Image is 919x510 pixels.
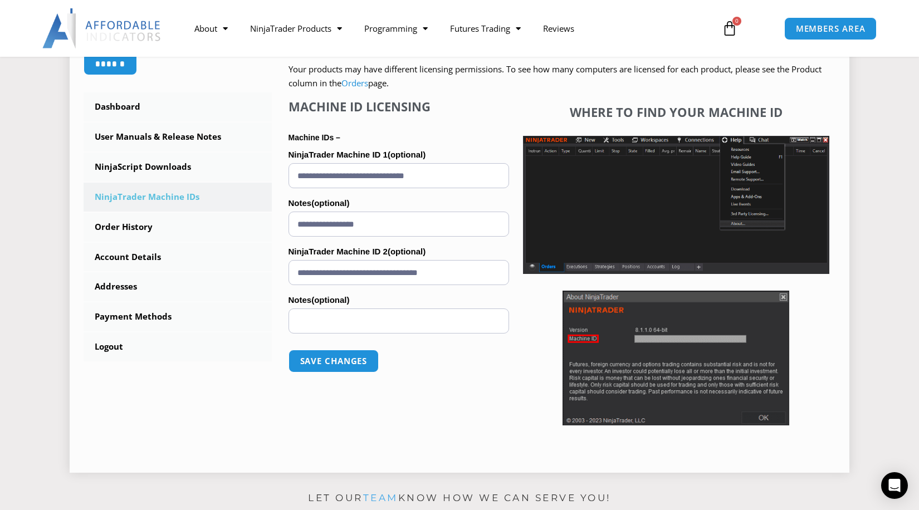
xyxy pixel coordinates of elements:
[289,292,509,308] label: Notes
[289,146,509,163] label: NinjaTrader Machine ID 1
[363,492,398,503] a: team
[705,12,754,45] a: 0
[84,153,272,182] a: NinjaScript Downloads
[289,350,379,372] button: Save changes
[311,198,349,208] span: (optional)
[84,272,272,301] a: Addresses
[784,17,877,40] a: MEMBERS AREA
[239,16,353,41] a: NinjaTrader Products
[84,213,272,242] a: Order History
[341,77,368,89] a: Orders
[42,8,162,48] img: LogoAI | Affordable Indicators – NinjaTrader
[84,183,272,212] a: NinjaTrader Machine IDs
[84,122,272,151] a: User Manuals & Release Notes
[796,24,866,33] span: MEMBERS AREA
[183,16,709,41] nav: Menu
[84,302,272,331] a: Payment Methods
[289,63,822,89] span: Your products may have different licensing permissions. To see how many computers are licensed fo...
[732,17,741,26] span: 0
[523,136,829,274] img: Screenshot 2025-01-17 1155544 | Affordable Indicators – NinjaTrader
[532,16,585,41] a: Reviews
[388,247,426,256] span: (optional)
[353,16,439,41] a: Programming
[523,105,829,119] h4: Where to find your Machine ID
[311,295,349,305] span: (optional)
[289,243,509,260] label: NinjaTrader Machine ID 2
[289,133,340,142] strong: Machine IDs –
[84,92,272,121] a: Dashboard
[84,92,272,361] nav: Account pages
[289,99,509,114] h4: Machine ID Licensing
[881,472,908,499] div: Open Intercom Messenger
[388,150,426,159] span: (optional)
[289,195,509,212] label: Notes
[439,16,532,41] a: Futures Trading
[84,243,272,272] a: Account Details
[70,489,849,507] p: Let our know how we can serve you!
[563,291,789,425] img: Screenshot 2025-01-17 114931 | Affordable Indicators – NinjaTrader
[183,16,239,41] a: About
[84,332,272,361] a: Logout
